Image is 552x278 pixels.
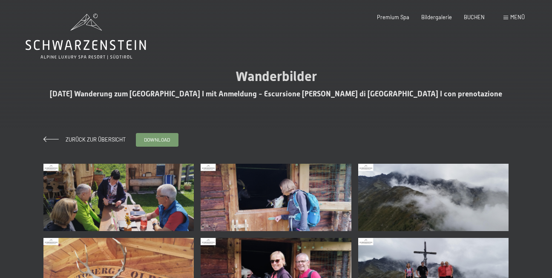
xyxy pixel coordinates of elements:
a: Bildergalerie [421,14,452,20]
span: download [144,136,170,143]
img: 02-09-2025 [358,164,509,232]
span: Zurück zur Übersicht [60,136,126,143]
a: Zurück zur Übersicht [43,136,126,143]
a: 02-09-2025 [199,160,353,235]
img: 02-09-2025 [201,164,351,232]
a: 02-09-2025 [42,160,195,235]
a: download [136,133,178,146]
span: Wanderbilder [236,68,317,84]
img: 02-09-2025 [43,164,194,232]
a: BUCHEN [464,14,485,20]
span: [DATE] Wanderung zum [GEOGRAPHIC_DATA] I mit Anmeldung - Escursione [PERSON_NAME] di [GEOGRAPHIC_... [50,90,502,98]
a: 02-09-2025 [356,160,510,235]
a: Premium Spa [377,14,409,20]
span: Menü [510,14,525,20]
